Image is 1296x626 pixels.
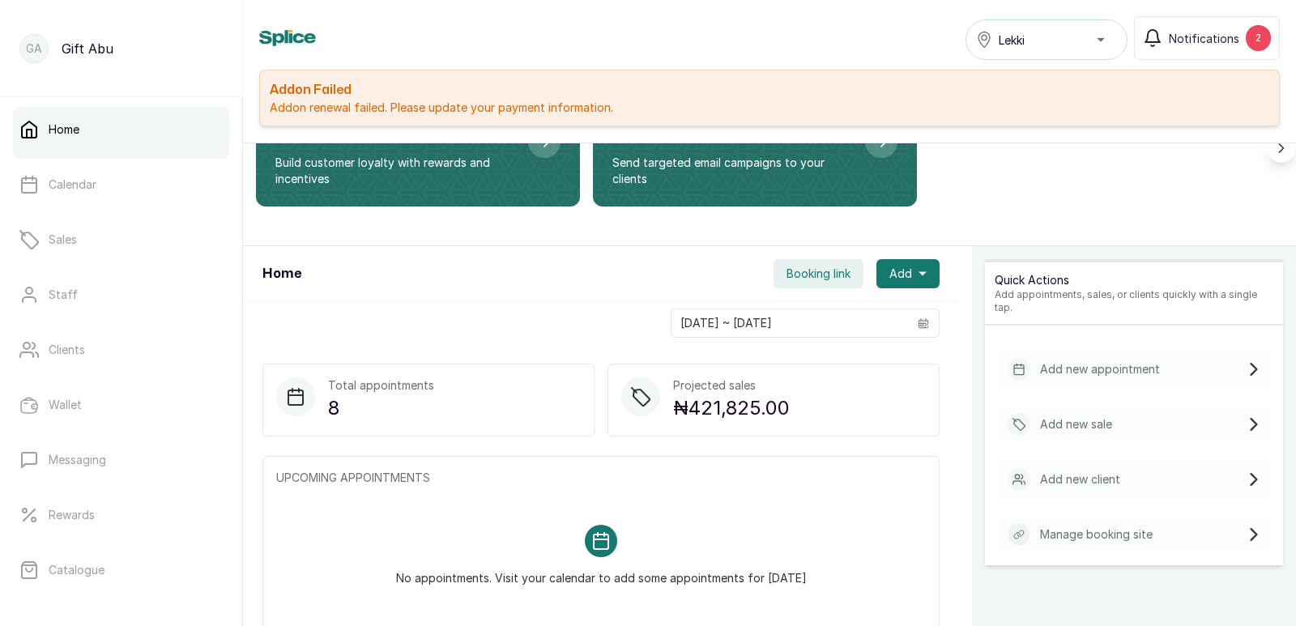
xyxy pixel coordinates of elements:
p: Quick Actions [995,272,1273,288]
a: Catalogue [13,547,229,593]
p: Build customer loyalty with rewards and incentives [275,155,515,187]
span: Lekki [999,32,1025,49]
button: Add [876,259,940,288]
button: Notifications2 [1134,16,1280,60]
p: Wallet [49,397,82,413]
p: 8 [328,394,434,423]
svg: calendar [918,317,929,329]
p: Gift Abu [62,39,113,58]
p: Projected sales [673,377,790,394]
p: GA [26,40,42,57]
a: Wallet [13,382,229,428]
p: Calendar [49,177,96,193]
a: Staff [13,272,229,317]
span: Add [889,266,912,282]
p: UPCOMING APPOINTMENTS [276,470,926,486]
a: Home [13,107,229,152]
p: Staff [49,287,78,303]
input: Select date [671,309,908,337]
p: Catalogue [49,562,104,578]
p: No appointments. Visit your calendar to add some appointments for [DATE] [396,557,807,586]
p: Rewards [49,507,95,523]
p: Send targeted email campaigns to your clients [612,155,852,187]
span: Notifications [1169,30,1239,47]
button: Booking link [774,259,863,288]
p: Addon renewal failed. Please update your payment information. [270,100,1269,116]
p: Add new sale [1040,416,1112,432]
a: Messaging [13,437,229,483]
p: Total appointments [328,377,434,394]
p: Add new appointment [1040,361,1160,377]
a: Clients [13,327,229,373]
p: ₦421,825.00 [673,394,790,423]
p: Add appointments, sales, or clients quickly with a single tap. [995,288,1273,314]
a: Rewards [13,492,229,538]
p: Messaging [49,452,106,468]
p: Clients [49,342,85,358]
h2: Addon Failed [270,80,1269,100]
p: Home [49,121,79,138]
button: Lekki [966,19,1128,60]
p: Manage booking site [1040,526,1153,543]
button: Scroll right [1267,134,1296,163]
p: Sales [49,232,77,248]
a: Calendar [13,162,229,207]
a: Sales [13,217,229,262]
h1: Home [262,264,301,283]
div: 2 [1246,25,1271,51]
span: Booking link [787,266,850,282]
p: Add new client [1040,471,1120,488]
